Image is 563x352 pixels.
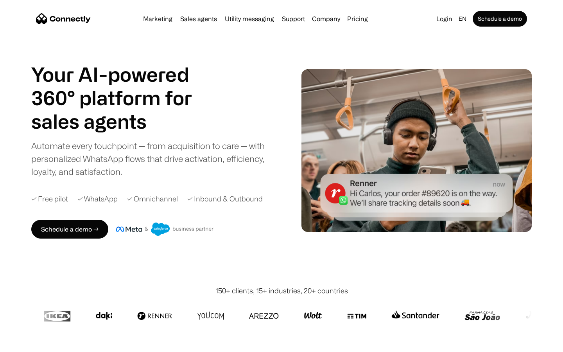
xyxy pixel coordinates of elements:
[8,338,47,349] aside: Language selected: English
[177,16,220,22] a: Sales agents
[31,110,211,133] h1: sales agents
[140,16,176,22] a: Marketing
[31,194,68,204] div: ✓ Free pilot
[433,13,455,24] a: Login
[459,13,466,24] div: en
[344,16,371,22] a: Pricing
[473,11,527,27] a: Schedule a demo
[31,139,278,178] div: Automate every touchpoint — from acquisition to care — with personalized WhatsApp flows that driv...
[187,194,263,204] div: ✓ Inbound & Outbound
[127,194,178,204] div: ✓ Omnichannel
[215,286,348,296] div: 150+ clients, 15+ industries, 20+ countries
[279,16,308,22] a: Support
[77,194,118,204] div: ✓ WhatsApp
[31,63,211,110] h1: Your AI-powered 360° platform for
[16,338,47,349] ul: Language list
[116,223,214,236] img: Meta and Salesforce business partner badge.
[222,16,277,22] a: Utility messaging
[31,220,108,239] a: Schedule a demo →
[312,13,340,24] div: Company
